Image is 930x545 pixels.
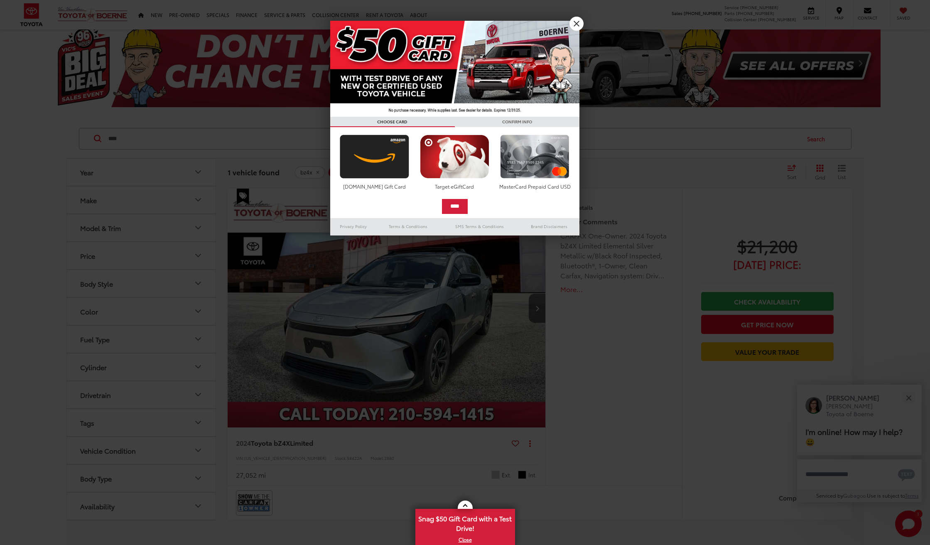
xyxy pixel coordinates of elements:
[418,183,491,190] div: Target eGiftCard
[498,183,572,190] div: MasterCard Prepaid Card USD
[418,135,491,179] img: targetcard.png
[440,221,519,231] a: SMS Terms & Conditions
[330,221,377,231] a: Privacy Policy
[498,135,572,179] img: mastercard.png
[416,510,514,535] span: Snag $50 Gift Card with a Test Drive!
[338,183,411,190] div: [DOMAIN_NAME] Gift Card
[376,221,440,231] a: Terms & Conditions
[519,221,579,231] a: Brand Disclaimers
[330,117,455,127] h3: CHOOSE CARD
[338,135,411,179] img: amazoncard.png
[330,21,579,117] img: 42635_top_851395.jpg
[455,117,579,127] h3: CONFIRM INFO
